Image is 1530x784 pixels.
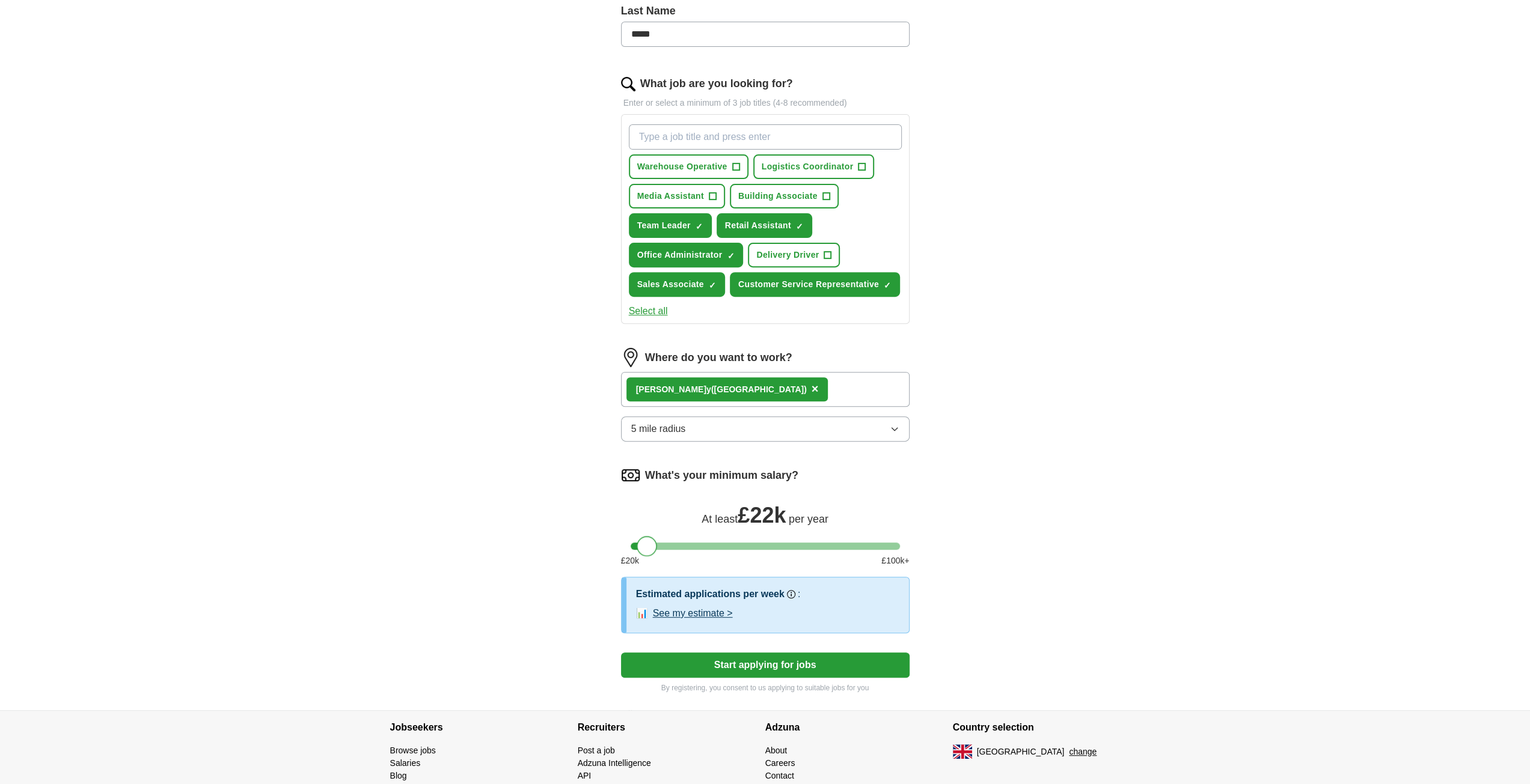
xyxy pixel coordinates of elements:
button: Media Assistant [629,184,725,208]
span: Sales Associate [637,278,704,291]
span: £ 20 k [621,555,639,567]
img: search.png [621,77,635,91]
span: Retail Assistant [725,219,791,232]
a: Browse jobs [390,746,436,755]
span: Delivery Driver [756,249,819,261]
button: See my estimate > [653,606,733,621]
span: Logistics Coordinator [762,160,854,173]
button: Start applying for jobs [621,652,910,678]
span: At least [702,513,738,525]
button: Retail Assistant✓ [717,213,812,238]
span: ✓ [727,251,734,261]
h4: Country selection [953,711,1140,744]
img: UK flag [953,744,972,759]
button: Delivery Driver [748,243,840,267]
img: salary.png [621,466,640,485]
span: ✓ [709,281,716,290]
span: ✓ [696,222,703,231]
span: × [812,382,819,395]
button: Customer Service Representative✓ [730,272,900,297]
a: Adzuna Intelligence [578,758,651,768]
span: Media Assistant [637,190,704,202]
p: Enter or select a minimum of 3 job titles (4-8 recommended) [621,97,910,109]
label: Last Name [621,3,910,19]
input: Type a job title and press enter [629,124,902,150]
span: Office Administrator [637,249,723,261]
h3: : [798,587,800,601]
a: API [578,771,592,780]
span: Team Leader [637,219,691,232]
strong: [PERSON_NAME] [636,384,706,394]
button: 5 mile radius [621,416,910,442]
label: What job are you looking for? [640,76,793,92]
a: Contact [765,771,794,780]
span: ✓ [884,281,891,290]
span: £ 22k [738,503,786,527]
a: Post a job [578,746,615,755]
button: Select all [629,304,668,318]
button: Office Administrator✓ [629,243,744,267]
a: Salaries [390,758,421,768]
a: Careers [765,758,795,768]
h3: Estimated applications per week [636,587,785,601]
button: Logistics Coordinator [753,154,875,179]
span: ✓ [796,222,803,231]
img: location.png [621,348,640,367]
span: per year [789,513,828,525]
span: ([GEOGRAPHIC_DATA]) [711,384,807,394]
span: 5 mile radius [631,422,686,436]
span: Building Associate [738,190,818,202]
label: What's your minimum salary? [645,467,798,484]
p: By registering, you consent to us applying to suitable jobs for you [621,682,910,693]
button: Sales Associate✓ [629,272,725,297]
button: change [1069,746,1097,758]
a: Blog [390,771,407,780]
span: Customer Service Representative [738,278,879,291]
span: [GEOGRAPHIC_DATA] [977,746,1065,758]
button: Building Associate [730,184,839,208]
span: Warehouse Operative [637,160,727,173]
span: 📊 [636,606,648,621]
a: About [765,746,788,755]
button: Team Leader✓ [629,213,712,238]
div: y [636,383,807,396]
button: × [812,380,819,398]
button: Warehouse Operative [629,154,748,179]
label: Where do you want to work? [645,350,792,366]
